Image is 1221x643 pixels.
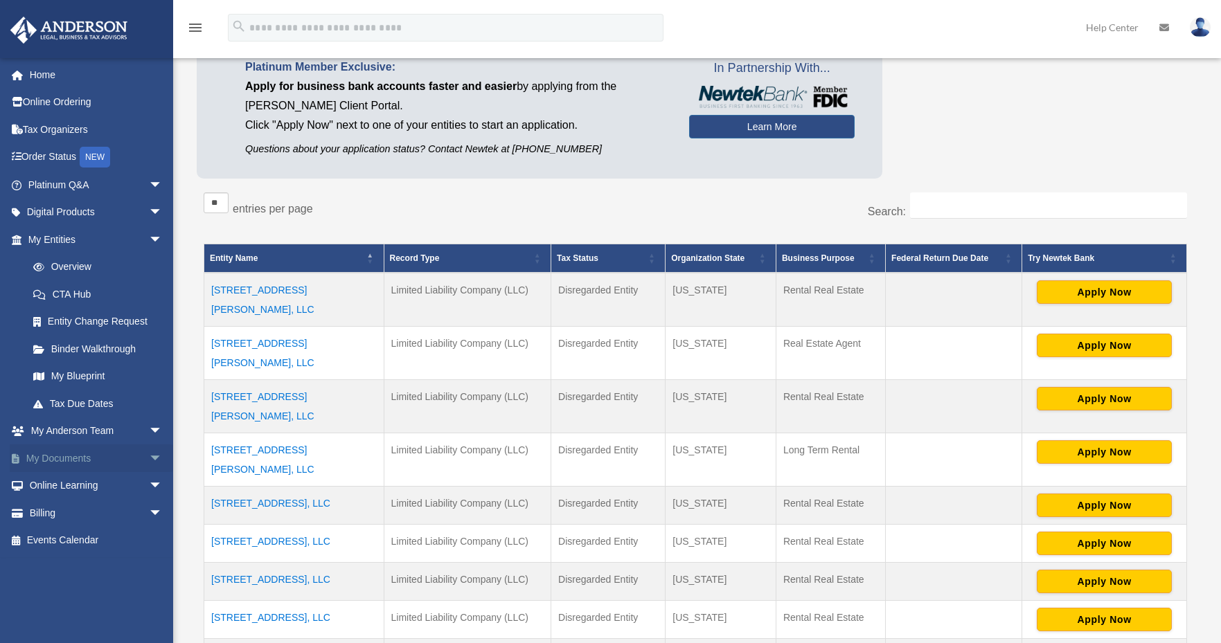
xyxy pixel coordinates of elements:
[204,562,384,600] td: [STREET_ADDRESS], LLC
[1037,570,1172,593] button: Apply Now
[689,115,855,138] a: Learn More
[19,363,177,390] a: My Blueprint
[666,433,776,486] td: [US_STATE]
[204,433,384,486] td: [STREET_ADDRESS][PERSON_NAME], LLC
[187,24,204,36] a: menu
[776,486,885,524] td: Rental Real Estate
[187,19,204,36] i: menu
[384,244,551,273] th: Record Type: Activate to sort
[19,308,177,336] a: Entity Change Request
[1022,244,1187,273] th: Try Newtek Bank : Activate to sort
[666,562,776,600] td: [US_STATE]
[551,486,666,524] td: Disregarded Entity
[149,444,177,473] span: arrow_drop_down
[204,326,384,379] td: [STREET_ADDRESS][PERSON_NAME], LLC
[80,147,110,167] div: NEW
[776,433,885,486] td: Long Term Rental
[149,499,177,527] span: arrow_drop_down
[384,433,551,486] td: Limited Liability Company (LLC)
[891,253,988,263] span: Federal Return Due Date
[1190,17,1211,37] img: User Pic
[666,326,776,379] td: [US_STATE]
[1037,280,1172,304] button: Apply Now
[666,273,776,327] td: [US_STATE]
[149,199,177,227] span: arrow_drop_down
[557,253,598,263] span: Tax Status
[776,562,885,600] td: Rental Real Estate
[551,600,666,638] td: Disregarded Entity
[204,273,384,327] td: [STREET_ADDRESS][PERSON_NAME], LLC
[776,326,885,379] td: Real Estate Agent
[10,472,184,500] a: Online Learningarrow_drop_down
[10,444,184,472] a: My Documentsarrow_drop_down
[1037,387,1172,410] button: Apply Now
[10,171,184,199] a: Platinum Q&Aarrow_drop_down
[1037,532,1172,555] button: Apply Now
[245,141,668,158] p: Questions about your application status? Contact Newtek at [PHONE_NUMBER]
[551,244,666,273] th: Tax Status: Activate to sort
[204,486,384,524] td: [STREET_ADDRESS], LLC
[671,253,745,263] span: Organization State
[776,244,885,273] th: Business Purpose: Activate to sort
[666,524,776,562] td: [US_STATE]
[204,600,384,638] td: [STREET_ADDRESS], LLC
[1037,608,1172,631] button: Apply Now
[666,600,776,638] td: [US_STATE]
[245,116,668,135] p: Click "Apply Now" next to one of your entities to start an application.
[204,379,384,433] td: [STREET_ADDRESS][PERSON_NAME], LLC
[19,253,170,281] a: Overview
[551,379,666,433] td: Disregarded Entity
[384,600,551,638] td: Limited Liability Company (LLC)
[10,527,184,554] a: Events Calendar
[10,417,184,445] a: My Anderson Teamarrow_drop_down
[149,417,177,446] span: arrow_drop_down
[886,244,1022,273] th: Federal Return Due Date: Activate to sort
[210,253,258,263] span: Entity Name
[384,486,551,524] td: Limited Liability Company (LLC)
[384,379,551,433] td: Limited Liability Company (LLC)
[551,326,666,379] td: Disregarded Entity
[1037,334,1172,357] button: Apply Now
[551,433,666,486] td: Disregarded Entity
[19,335,177,363] a: Binder Walkthrough
[6,17,132,44] img: Anderson Advisors Platinum Portal
[1028,250,1166,266] div: Try Newtek Bank
[10,499,184,527] a: Billingarrow_drop_down
[149,226,177,254] span: arrow_drop_down
[245,57,668,77] p: Platinum Member Exclusive:
[776,379,885,433] td: Rental Real Estate
[384,562,551,600] td: Limited Liability Company (LLC)
[19,390,177,417] a: Tax Due Dates
[782,253,855,263] span: Business Purpose
[689,57,855,80] span: In Partnership With...
[384,326,551,379] td: Limited Liability Company (LLC)
[245,77,668,116] p: by applying from the [PERSON_NAME] Client Portal.
[666,486,776,524] td: [US_STATE]
[551,273,666,327] td: Disregarded Entity
[204,524,384,562] td: [STREET_ADDRESS], LLC
[10,199,184,226] a: Digital Productsarrow_drop_down
[233,203,313,215] label: entries per page
[868,206,906,217] label: Search:
[696,86,848,108] img: NewtekBankLogoSM.png
[231,19,247,34] i: search
[776,524,885,562] td: Rental Real Estate
[10,226,177,253] a: My Entitiesarrow_drop_down
[149,472,177,500] span: arrow_drop_down
[776,273,885,327] td: Rental Real Estate
[10,116,184,143] a: Tax Organizers
[10,143,184,172] a: Order StatusNEW
[666,379,776,433] td: [US_STATE]
[384,524,551,562] td: Limited Liability Company (LLC)
[1037,440,1172,464] button: Apply Now
[204,244,384,273] th: Entity Name: Activate to invert sorting
[384,273,551,327] td: Limited Liability Company (LLC)
[776,600,885,638] td: Rental Real Estate
[245,80,517,92] span: Apply for business bank accounts faster and easier
[10,89,184,116] a: Online Ordering
[666,244,776,273] th: Organization State: Activate to sort
[19,280,177,308] a: CTA Hub
[551,562,666,600] td: Disregarded Entity
[551,524,666,562] td: Disregarded Entity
